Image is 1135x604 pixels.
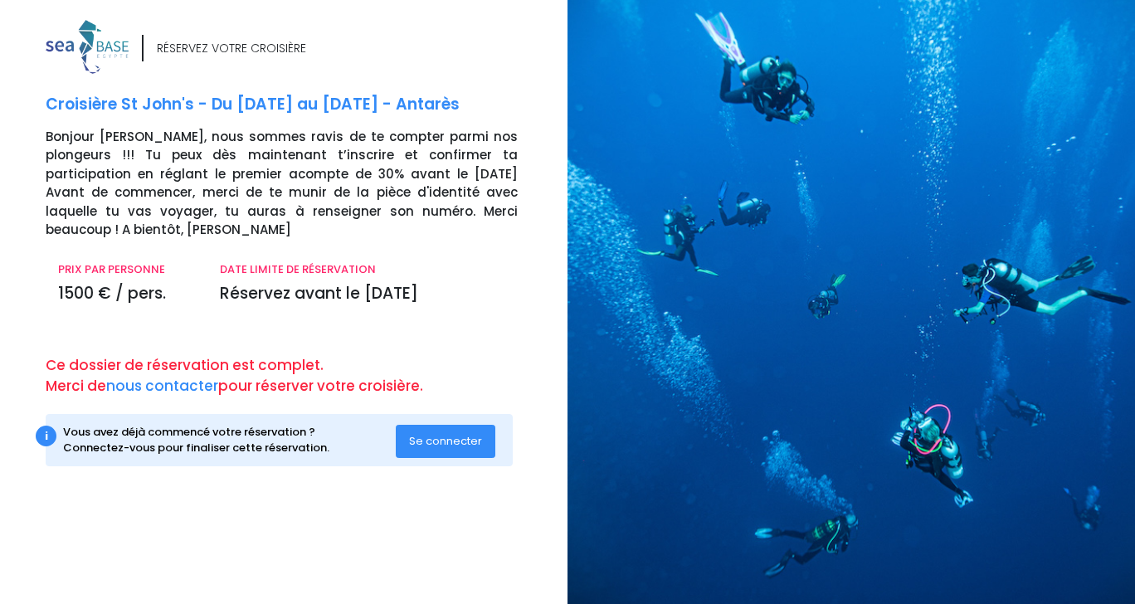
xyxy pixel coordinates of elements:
p: PRIX PAR PERSONNE [58,261,195,278]
div: Vous avez déjà commencé votre réservation ? Connectez-vous pour finaliser cette réservation. [63,424,397,456]
button: Se connecter [396,425,495,458]
p: Ce dossier de réservation est complet. Merci de pour réserver votre croisière. [46,355,555,397]
p: DATE LIMITE DE RÉSERVATION [220,261,518,278]
img: logo_color1.png [46,20,129,74]
span: Se connecter [409,433,482,449]
div: RÉSERVEZ VOTRE CROISIÈRE [157,40,306,57]
div: i [36,426,56,446]
p: Réservez avant le [DATE] [220,282,518,306]
a: Se connecter [396,433,495,447]
a: nous contacter [106,376,218,396]
p: Croisière St John's - Du [DATE] au [DATE] - Antarès [46,93,555,117]
p: 1500 € / pers. [58,282,195,306]
p: Bonjour [PERSON_NAME], nous sommes ravis de te compter parmi nos plongeurs !!! Tu peux dès mainte... [46,128,555,240]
